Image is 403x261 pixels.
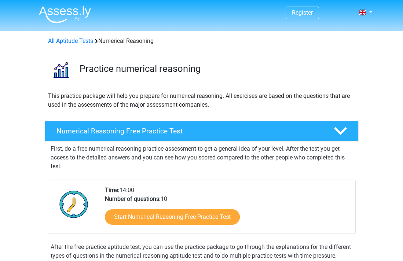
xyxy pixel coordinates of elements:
h4: Numerical Reasoning Free Practice Test [56,127,322,135]
a: Register [292,9,313,16]
div: 14:00 10 [99,186,355,234]
p: First, do a free numerical reasoning practice assessment to get a general idea of your level. Aft... [51,144,353,171]
p: This practice package will help you prepare for numerical reasoning. All exercises are based on t... [48,92,355,109]
img: Clock [55,186,92,223]
a: Numerical Reasoning Free Practice Test [42,121,362,141]
h3: Practice numerical reasoning [80,63,353,74]
a: All Aptitude Tests [48,37,93,44]
a: Start Numerical Reasoning Free Practice Test [105,209,240,225]
b: Number of questions: [105,195,161,202]
img: Assessly [39,6,91,23]
img: numerical reasoning [45,54,76,85]
div: After the free practice aptitude test, you can use the practice package to go through the explana... [48,243,356,260]
div: Numerical Reasoning [45,37,358,45]
b: Time: [105,187,120,194]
